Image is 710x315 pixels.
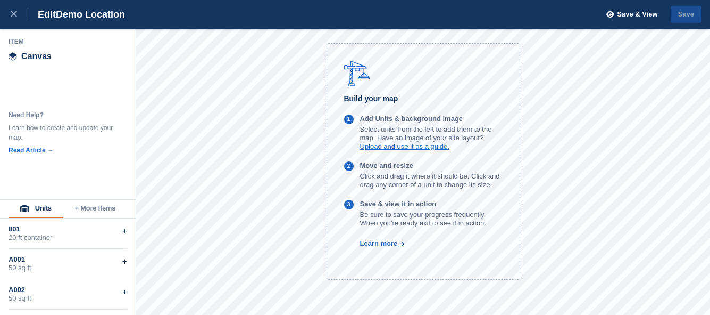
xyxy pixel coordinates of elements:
button: Save [671,6,701,23]
div: 50 sq ft [9,294,127,303]
div: 3 [347,200,350,209]
div: 50 sq ft [9,264,127,272]
div: A00150 sq ft+ [9,249,127,279]
h6: Build your map [344,93,503,105]
p: Save & view it in action [360,200,503,208]
div: 20 ft container [9,233,127,242]
a: Learn more [344,239,405,247]
div: Learn how to create and update your map. [9,123,115,142]
div: A00250 sq ft+ [9,279,127,310]
span: Canvas [21,52,52,61]
button: Save & View [600,6,658,23]
button: Units [9,200,63,218]
div: 001 [9,225,127,233]
p: Select units from the left to add them to the map. Have an image of your site layout? [360,125,503,142]
a: Upload and use it as a guide. [360,142,449,150]
a: Read Article → [9,147,54,154]
div: Need Help? [9,110,115,120]
p: Add Units & background image [360,115,503,123]
p: Be sure to save your progress frequently. When you're ready exit to see it in action. [360,211,503,228]
div: 2 [347,162,350,171]
p: Click and drag it where it should be. Click and drag any corner of a unit to change its size. [360,172,503,189]
div: + [122,286,127,298]
div: A002 [9,286,127,294]
div: + [122,225,127,238]
div: A001 [9,255,127,264]
div: Edit Demo Location [28,8,125,21]
img: canvas-icn.9d1aba5b.svg [9,52,17,61]
div: + [122,255,127,268]
div: 1 [347,115,350,124]
button: + More Items [63,200,127,218]
p: Move and resize [360,161,503,170]
div: Item [9,37,128,46]
div: 00120 ft container+ [9,219,127,249]
span: Save & View [617,9,657,20]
